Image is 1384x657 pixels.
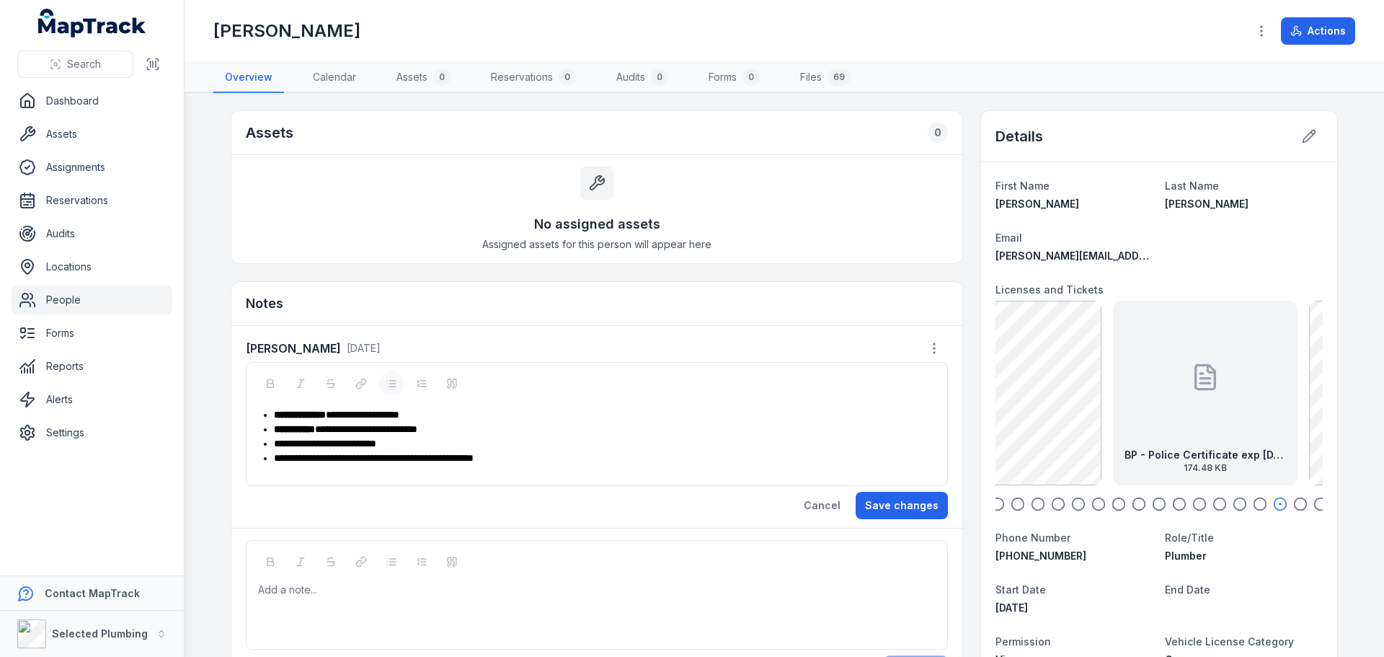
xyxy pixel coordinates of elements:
span: [PERSON_NAME] [1165,198,1248,210]
span: [DATE] [347,342,381,354]
span: End Date [1165,583,1210,596]
h2: Assets [246,123,293,143]
time: 3/23/2020, 12:00:00 AM [995,601,1028,614]
time: 8/20/2025, 10:54:49 AM [347,342,381,354]
a: Dashboard [12,87,172,115]
a: Assets0 [385,63,462,93]
h1: [PERSON_NAME] [213,19,360,43]
h3: Notes [246,294,283,314]
span: [PERSON_NAME] [995,198,1079,210]
div: 69 [828,69,851,86]
a: Overview [213,63,284,93]
button: Save changes [856,492,948,519]
span: Assigned assets for this person will appear here [482,237,711,252]
strong: Contact MapTrack [45,587,140,599]
div: 0 [433,69,451,86]
a: Forms [12,319,172,348]
span: First Name [995,180,1050,192]
span: [PERSON_NAME][EMAIL_ADDRESS][DOMAIN_NAME] [995,250,1253,262]
a: Calendar [301,63,368,93]
span: Permission [995,635,1051,648]
strong: Selected Plumbing [52,627,148,640]
span: [PHONE_NUMBER] [995,550,1086,562]
h2: Details [995,126,1043,146]
span: [DATE] [995,601,1028,614]
a: Reservations [12,186,172,215]
h3: No assigned assets [534,214,660,234]
span: Role/Title [1165,532,1214,544]
a: Locations [12,252,172,281]
a: Reservations0 [479,63,587,93]
a: Settings [12,418,172,447]
strong: BP - Police Certificate exp [DATE] [1124,448,1286,462]
a: Files69 [789,63,862,93]
a: People [12,286,172,314]
div: 0 [742,69,760,86]
a: Forms0 [697,63,771,93]
button: Search [17,50,133,78]
a: MapTrack [38,9,146,38]
span: Start Date [995,583,1046,596]
span: Email [995,232,1022,244]
div: 0 [928,123,948,143]
a: Assignments [12,153,172,182]
a: Assets [12,120,172,149]
div: 0 [651,69,668,86]
button: Cancel [794,492,850,519]
a: Audits0 [605,63,680,93]
span: Phone Number [995,532,1070,544]
div: 0 [559,69,576,86]
a: Alerts [12,385,172,414]
a: Reports [12,352,172,381]
span: Licenses and Tickets [995,283,1104,296]
strong: [PERSON_NAME] [246,340,341,357]
span: Vehicle License Category [1165,635,1294,648]
button: Actions [1281,17,1355,45]
span: Search [67,57,101,71]
span: Plumber [1165,550,1207,562]
span: Last Name [1165,180,1219,192]
a: Audits [12,219,172,248]
span: 174.48 KB [1124,462,1286,474]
